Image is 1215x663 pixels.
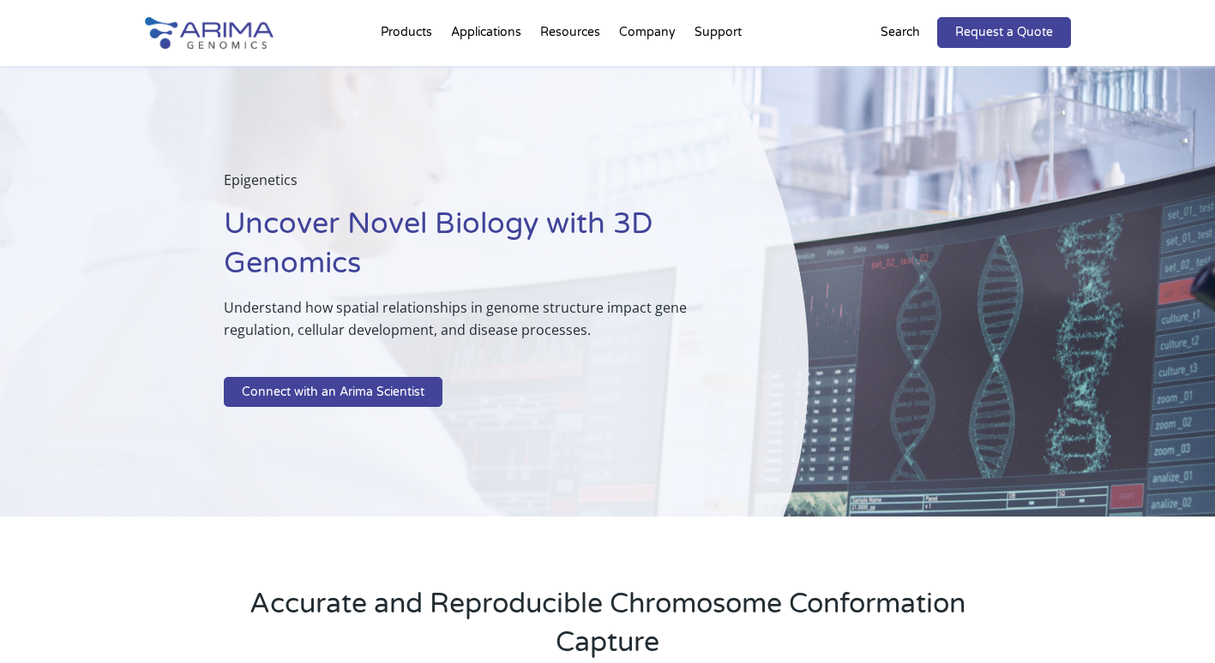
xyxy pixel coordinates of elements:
[224,205,723,296] h1: Uncover Novel Biology with 3D Genomics
[145,17,274,49] img: Arima-Genomics-logo
[224,296,723,355] p: Understand how spatial relationships in genome structure impact gene regulation, cellular develop...
[224,377,442,408] a: Connect with an Arima Scientist
[224,169,723,205] p: Epigenetics
[881,21,920,44] p: Search
[937,17,1071,48] a: Request a Quote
